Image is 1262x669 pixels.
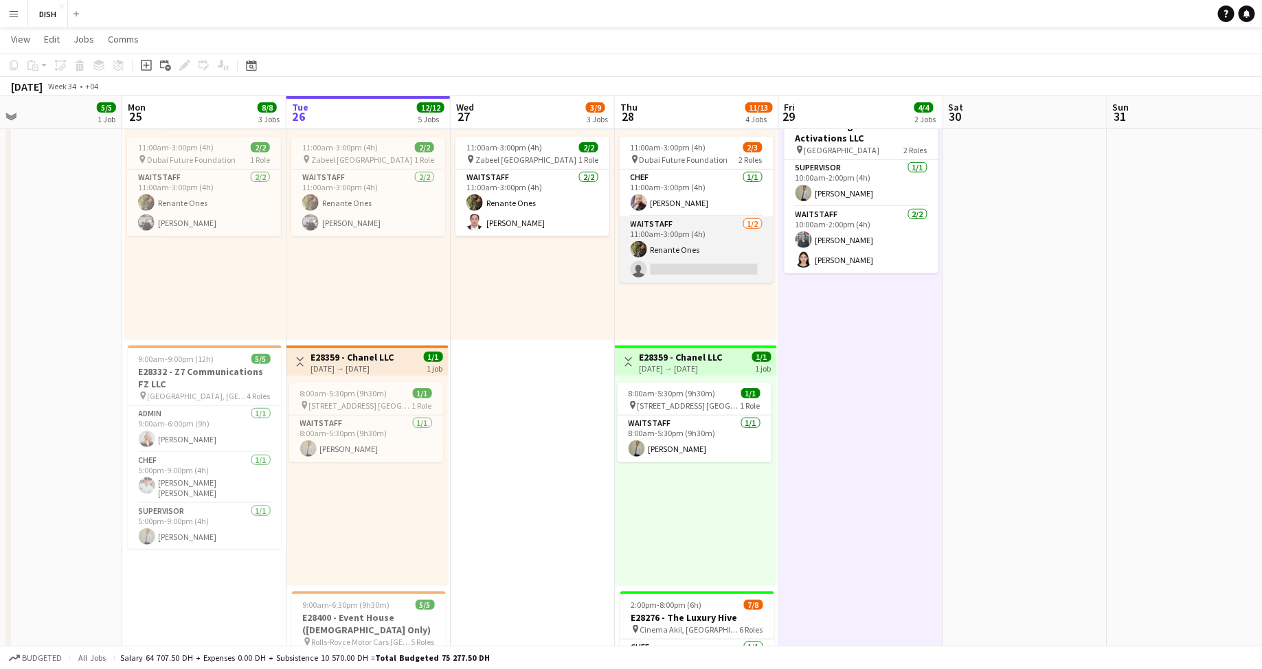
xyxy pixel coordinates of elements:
span: Tue [292,101,308,113]
h3: E28400 - Event House ([DEMOGRAPHIC_DATA] Only) [292,611,446,636]
span: 8:00am-5:30pm (9h30m) [300,388,387,398]
span: 11:00am-3:00pm (4h) [302,142,378,152]
span: 2/2 [415,142,434,152]
div: [DATE] [11,80,43,93]
div: [DATE] → [DATE] [640,363,723,374]
span: 1/1 [741,388,760,398]
app-card-role: Waitstaff2/211:00am-3:00pm (4h)Renante Ones[PERSON_NAME] [455,170,609,236]
h3: E28359 - Chanel LLC [640,351,723,363]
span: 11:00am-3:00pm (4h) [631,142,706,152]
h3: E28447 - Wing Brands Activations LLC [785,120,938,144]
div: 2 Jobs [915,114,936,124]
span: Cinema Akil, [GEOGRAPHIC_DATA] - Warehouse [STREET_ADDRESS] [640,624,740,635]
span: Wed [456,101,474,113]
span: 30 [947,109,964,124]
app-card-role: Supervisor1/15:00pm-9:00pm (4h)[PERSON_NAME] [128,503,282,550]
app-card-role: Waitstaff2/210:00am-2:00pm (4h)[PERSON_NAME][PERSON_NAME] [785,207,938,273]
span: Thu [620,101,638,113]
span: [STREET_ADDRESS] [GEOGRAPHIC_DATA] (D3) [GEOGRAPHIC_DATA] [638,400,741,411]
span: 1 Role [578,155,598,165]
span: 4 Roles [247,391,271,401]
div: 3 Jobs [258,114,280,124]
span: 4/4 [914,102,934,113]
span: 1 Role [412,400,432,411]
span: 2/2 [251,142,270,152]
span: 2 Roles [904,145,927,155]
span: 1 Role [250,155,270,165]
span: Week 34 [45,81,80,91]
span: 28 [618,109,638,124]
span: Comms [108,33,139,45]
app-job-card: 10:00am-2:00pm (4h)3/3E28447 - Wing Brands Activations LLC [GEOGRAPHIC_DATA]2 RolesSupervisor1/11... [785,100,938,273]
h3: E28276 - The Luxury Hive [620,611,774,624]
span: Mon [128,101,146,113]
span: 8:00am-5:30pm (9h30m) [629,388,716,398]
app-job-card: 9:00am-9:00pm (12h)5/5E28332 - Z7 Communications FZ LLC [GEOGRAPHIC_DATA], [GEOGRAPHIC_DATA]4 Rol... [128,345,282,549]
div: 1 Job [98,114,115,124]
a: Jobs [68,30,100,48]
span: 25 [126,109,146,124]
span: View [11,33,30,45]
span: Total Budgeted 75 277.50 DH [375,653,490,663]
span: 3/9 [586,102,605,113]
span: 2:00pm-8:00pm (6h) [631,600,702,610]
span: [STREET_ADDRESS] [GEOGRAPHIC_DATA] (D3) [GEOGRAPHIC_DATA] [309,400,412,411]
span: 11/13 [745,102,773,113]
div: [DATE] → [DATE] [311,363,394,374]
span: All jobs [76,653,109,663]
div: 1 job [756,362,771,374]
span: 1/1 [413,388,432,398]
a: Edit [38,30,65,48]
span: 8/8 [258,102,277,113]
a: View [5,30,36,48]
span: Dubai Future Foundation [640,155,728,165]
app-job-card: 11:00am-3:00pm (4h)2/2 Dubai Future Foundation1 RoleWaitstaff2/211:00am-3:00pm (4h)Renante Ones[P... [127,137,281,236]
span: 1 Role [414,155,434,165]
app-job-card: 8:00am-5:30pm (9h30m)1/1 [STREET_ADDRESS] [GEOGRAPHIC_DATA] (D3) [GEOGRAPHIC_DATA]1 RoleWaitstaff... [289,383,443,462]
span: Fri [785,101,796,113]
div: 4 Jobs [746,114,772,124]
app-card-role: Waitstaff2/211:00am-3:00pm (4h)Renante Ones[PERSON_NAME] [127,170,281,236]
span: 9:00am-6:30pm (9h30m) [303,600,390,610]
span: Dubai Future Foundation [147,155,236,165]
span: 7/8 [744,600,763,610]
div: Salary 64 707.50 DH + Expenses 0.00 DH + Subsistence 10 570.00 DH = [120,653,490,663]
span: 1/1 [752,352,771,362]
span: Zabeel [GEOGRAPHIC_DATA] [475,155,576,165]
div: 3 Jobs [587,114,608,124]
app-job-card: 11:00am-3:00pm (4h)2/2 Zabeel [GEOGRAPHIC_DATA]1 RoleWaitstaff2/211:00am-3:00pm (4h)Renante Ones[... [455,137,609,236]
div: 5 Jobs [418,114,444,124]
span: Jobs [74,33,94,45]
span: 29 [782,109,796,124]
span: 11:00am-3:00pm (4h) [138,142,214,152]
h3: E28332 - Z7 Communications FZ LLC [128,365,282,390]
button: Budgeted [7,650,64,666]
span: 2/2 [579,142,598,152]
span: 9:00am-9:00pm (12h) [139,354,214,364]
span: Zabeel [GEOGRAPHIC_DATA] [311,155,412,165]
span: [GEOGRAPHIC_DATA], [GEOGRAPHIC_DATA] [148,391,247,401]
span: 5/5 [251,354,271,364]
app-card-role: Waitstaff1/18:00am-5:30pm (9h30m)[PERSON_NAME] [289,416,443,462]
app-card-role: Waitstaff1/18:00am-5:30pm (9h30m)[PERSON_NAME] [618,416,771,462]
app-job-card: 11:00am-3:00pm (4h)2/3 Dubai Future Foundation2 RolesChef1/111:00am-3:00pm (4h)[PERSON_NAME]Waits... [620,137,774,283]
span: 31 [1111,109,1129,124]
app-card-role: Chef1/111:00am-3:00pm (4h)[PERSON_NAME] [620,170,774,216]
span: 2/3 [743,142,763,152]
span: Rolls-Royce Motor Cars [GEOGRAPHIC_DATA], [GEOGRAPHIC_DATA] - E11, Between 2 and 3 Interchange - ... [312,637,412,647]
a: Comms [102,30,144,48]
button: DISH [28,1,68,27]
span: 26 [290,109,308,124]
span: 27 [454,109,474,124]
h3: E28359 - Chanel LLC [311,351,394,363]
span: 1 Role [741,400,760,411]
app-job-card: 8:00am-5:30pm (9h30m)1/1 [STREET_ADDRESS] [GEOGRAPHIC_DATA] (D3) [GEOGRAPHIC_DATA]1 RoleWaitstaff... [618,383,771,462]
span: 5/5 [97,102,116,113]
span: 11:00am-3:00pm (4h) [466,142,542,152]
span: 5 Roles [412,637,435,647]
